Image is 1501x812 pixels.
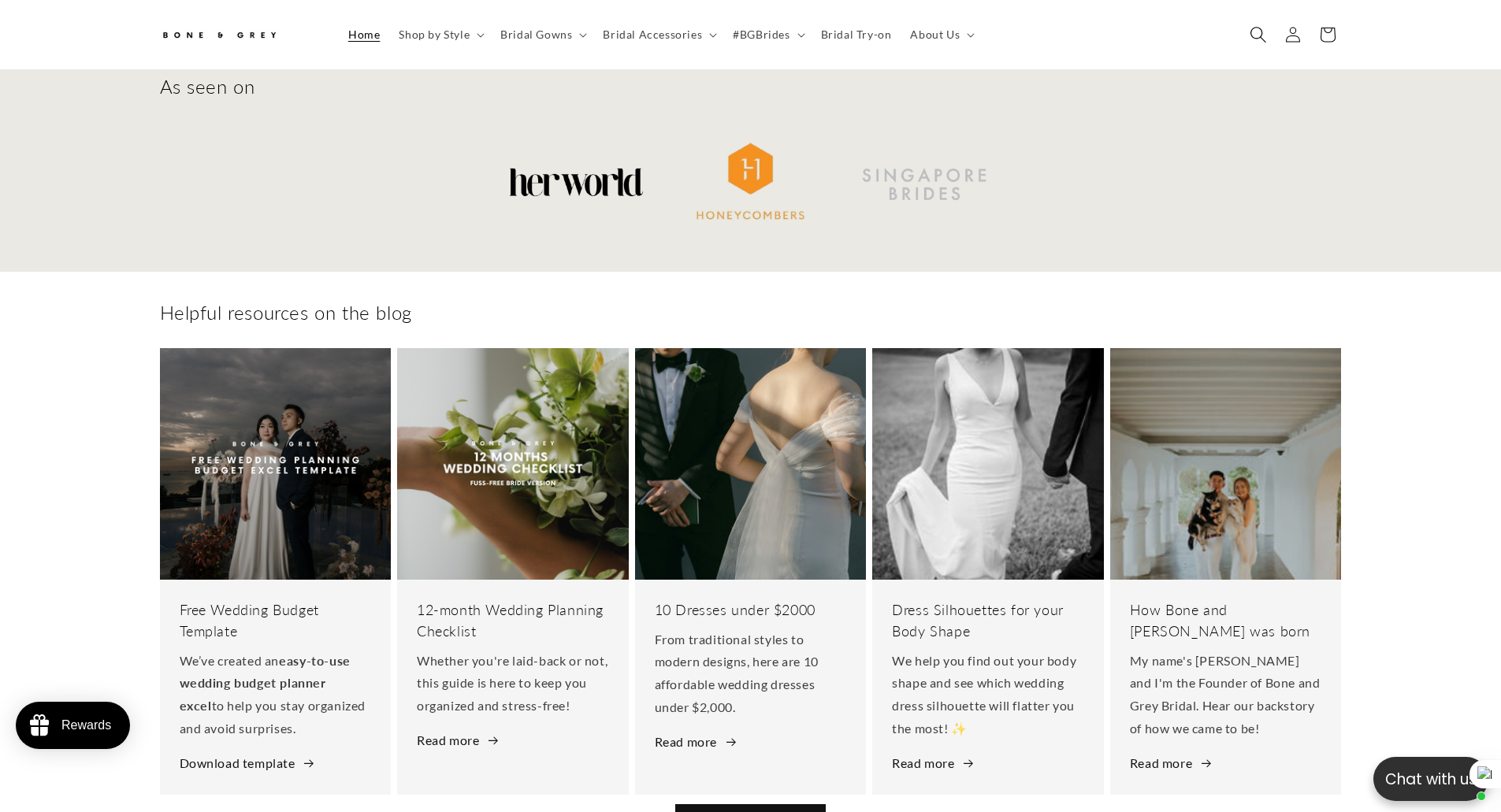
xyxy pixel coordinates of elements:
[180,752,317,775] a: Download template
[1130,599,1322,642] h3: How Bone and [PERSON_NAME] was born
[339,18,389,51] a: Home
[348,28,380,42] span: Home
[1130,752,1213,775] a: Read more
[61,718,111,732] div: Rewards
[399,28,470,42] span: Shop by Style
[1373,768,1488,791] p: Chat with us
[180,650,372,740] p: We’ve created an to help you stay organized and avoid surprises.
[892,599,1084,642] h3: Dress Silhouettes for your Body Shape
[160,22,278,48] img: Bone and Grey Bridal
[892,650,1084,740] p: We help you find out your body shape and see which wedding dress silhouette will flatter you the ...
[500,28,572,42] span: Bridal Gowns
[655,599,847,621] h3: 10 Dresses under $2000
[160,74,255,98] h2: As seen on
[655,628,847,719] p: From traditional styles to modern designs, here are 10 affordable wedding dresses under $2,000.
[154,16,323,54] a: Bone and Grey Bridal
[892,752,975,775] a: Read more
[180,599,372,642] h3: Free Wedding Budget Template
[723,18,811,51] summary: #BGBrides
[1241,17,1276,52] summary: Search
[160,300,412,324] h2: Helpful resources on the blog
[417,650,609,717] p: Whether you're laid-back or not, this guide is here to keep you organized and stress-free!
[491,18,593,51] summary: Bridal Gowns
[655,731,738,754] a: Read more
[1110,348,1342,580] img: How Bone and Grey was born blog post | Bone and Grey Bridal
[593,18,723,51] summary: Bridal Accessories
[910,28,960,42] span: About Us
[812,18,901,51] a: Bridal Try-on
[389,18,491,51] summary: Shop by Style
[1373,757,1488,801] button: Open chatbox
[901,18,981,51] summary: About Us
[733,28,790,42] span: #BGBrides
[397,348,629,580] img: 12-month Wedding Planning Checklist | Bone and Grey Bridal
[1130,650,1322,740] p: My name's [PERSON_NAME] and I'm the Founder of Bone and Grey Bridal. Hear our backstory of how we...
[821,28,892,42] span: Bridal Try-on
[417,599,609,642] h3: 12-month Wedding Planning Checklist
[603,28,702,42] span: Bridal Accessories
[180,653,351,714] strong: easy-to-use wedding budget planner excel
[417,729,500,752] a: Read more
